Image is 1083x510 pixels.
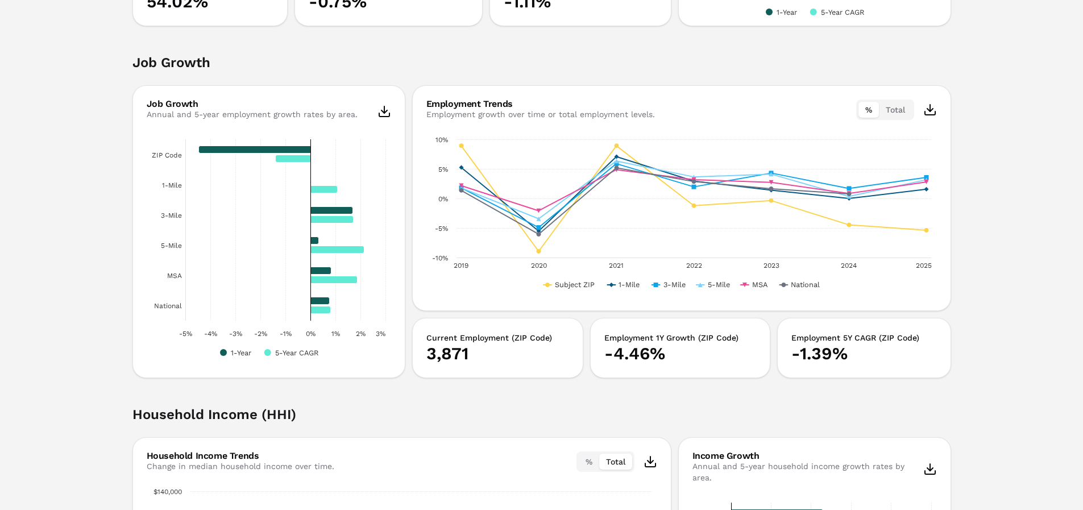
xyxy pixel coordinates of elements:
[231,349,251,357] text: 1-Year
[663,280,685,289] text: 3-Mile
[614,159,619,163] path: 2021, 0.0633. 5-Mile.
[161,242,182,250] text: 5-Mile
[763,262,779,269] text: 2023
[426,99,655,109] div: Employment Trends
[536,232,541,237] path: 2020, -0.0605. National.
[604,332,756,343] h3: Employment 1Y Growth (ZIP Code)
[435,136,448,144] text: 10%
[769,198,773,203] path: 2023, -0.0037. Subject ZIP.
[375,330,385,338] text: 3%
[604,343,756,364] p: -4.46%
[686,262,702,269] text: 2022
[459,188,463,193] path: 2019, 0.0136. National.
[310,207,352,214] path: 3-Mile, 0.0169. 1-Year.
[310,237,318,244] path: 5-Mile, 0.0034. 1-Year.
[162,181,182,189] text: 1-Mile
[459,183,463,188] path: 2019, 0.0217. MSA.
[791,280,820,289] text: National
[435,225,448,233] text: -5%
[847,186,851,190] path: 2024, 0.0169. 3-Mile.
[691,185,696,189] path: 2022, 0.0196. 3-Mile.
[254,330,267,338] text: -2%
[154,302,182,310] text: National
[426,134,937,293] div: Chart. Highcharts interactive chart.
[619,280,640,289] text: 1-Mile
[614,143,619,148] path: 2021, 0.0891. Subject ZIP.
[841,262,857,269] text: 2024
[275,155,364,314] g: 5-Year CAGR, bar series 2 of 2 with 6 bars.
[310,186,337,193] path: 1-Mile, 0.010898. 5-Year CAGR.
[858,102,879,118] button: %
[707,280,729,289] text: 5-Mile
[310,276,357,284] path: MSA, 0.018724. 5-Year CAGR.
[820,8,864,16] text: 5-Year CAGR
[536,225,541,230] path: 2020, -0.0491. 3-Mile.
[692,451,923,461] div: Income Growth
[426,109,655,120] div: Employment growth over time or total employment levels.
[275,349,318,357] text: 5-Year CAGR
[530,262,546,269] text: 2020
[691,204,696,208] path: 2022, -0.0122. Subject ZIP.
[769,180,773,185] path: 2023, 0.0271. MSA.
[752,280,767,289] text: MSA
[179,330,192,338] text: -5%
[924,180,928,184] path: 2025, 0.0278. MSA.
[310,246,364,254] path: 5-Mile, 0.021366. 5-Year CAGR.
[331,330,339,338] text: 1%
[847,222,851,227] path: 2024, -0.0446. Subject ZIP.
[152,151,182,159] text: ZIP Code
[579,454,599,470] button: %
[132,53,951,85] h2: Job Growth
[132,405,951,437] h2: Household Income (HHI)
[769,172,773,176] path: 2023, 0.041. 5-Mile.
[692,461,923,483] div: Annual and 5-year household income growth rates by area.
[438,165,448,173] text: 5%
[777,8,797,16] text: 1-Year
[691,179,696,184] path: 2022, 0.0285. National.
[310,216,353,223] path: 3-Mile, 0.017158. 5-Year CAGR.
[609,262,624,269] text: 2021
[555,280,595,289] text: Subject ZIP
[147,134,391,361] div: Chart. Highcharts interactive chart.
[147,451,334,461] div: Household Income Trends
[769,186,773,191] path: 2023, 0.0163. National.
[279,330,291,338] text: -1%
[915,262,931,269] text: 2025
[229,330,242,338] text: -3%
[599,454,632,470] button: Total
[147,461,334,472] div: Change in median household income over time.
[153,488,182,496] text: $140,000
[536,249,541,254] path: 2020, -0.0894. Subject ZIP.
[459,165,463,169] path: 2019, 0.0525. 1-Mile.
[432,254,448,262] text: -10%
[147,109,358,120] div: Annual and 5-year employment growth rates by area.
[426,134,937,293] svg: Interactive chart
[198,146,310,154] path: ZIP Code, -0.0446. 1-Year.
[305,330,315,338] text: 0%
[426,332,570,343] h3: Current Employment (ZIP Code)
[536,209,541,213] path: 2020, -0.0209. MSA.
[275,155,310,163] path: ZIP Code, -0.013874. 5-Year CAGR.
[459,143,463,148] path: 2019, 0.0891. Subject ZIP.
[791,343,937,364] p: -1.39%
[167,272,182,280] text: MSA
[355,330,365,338] text: 2%
[879,102,912,118] button: Total
[204,330,217,338] text: -4%
[454,262,468,269] text: 2019
[147,134,391,361] svg: Interactive chart
[161,212,182,219] text: 3-Mile
[614,165,619,170] path: 2021, 0.0517. National.
[847,192,851,196] path: 2024, 0.0077. National.
[438,195,448,203] text: 0%
[791,332,937,343] h3: Employment 5Y CAGR (ZIP Code)
[924,187,928,192] path: 2025, 0.0157. 1-Mile.
[310,297,329,305] path: National, 0.0077. 1-Year.
[426,343,570,364] p: 3,871
[310,267,331,275] path: MSA, 0.0084. 1-Year.
[198,146,352,305] g: 1-Year, bar series 1 of 2 with 6 bars.
[310,306,330,314] path: National, 0.008019. 5-Year CAGR.
[536,217,541,221] path: 2020, -0.0344. 5-Mile.
[924,228,928,233] path: 2025, -0.0538. Subject ZIP.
